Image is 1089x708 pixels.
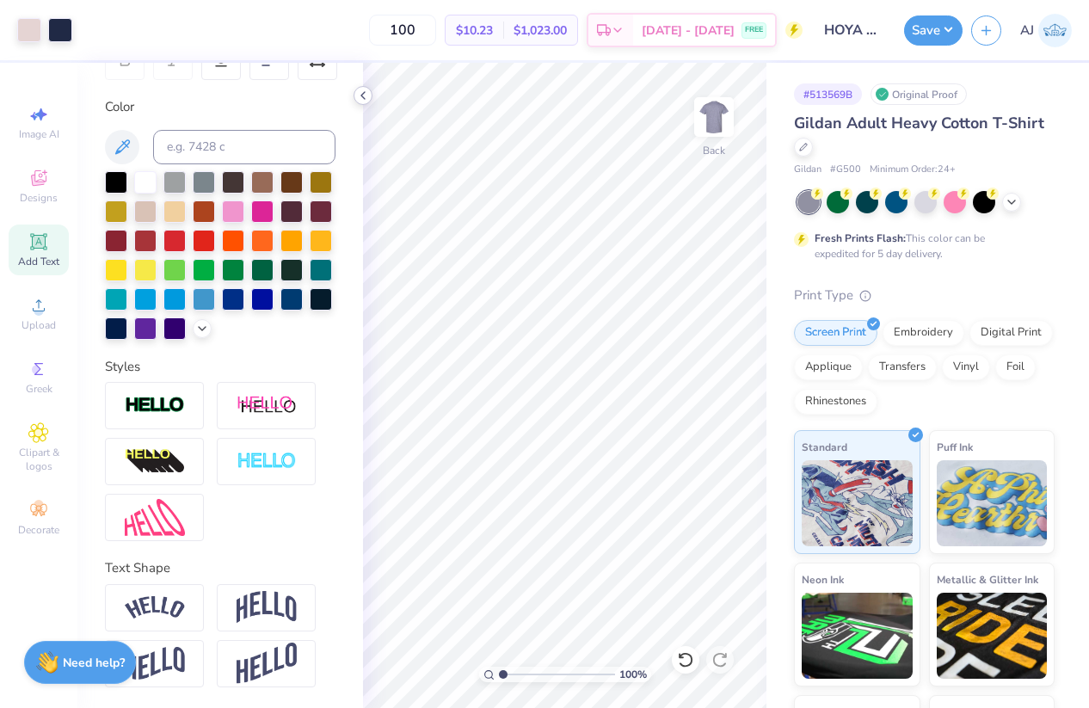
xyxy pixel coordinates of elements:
[802,438,847,456] span: Standard
[619,667,647,682] span: 100 %
[794,83,862,105] div: # 513569B
[995,354,1036,380] div: Foil
[514,22,567,40] span: $1,023.00
[937,570,1038,588] span: Metallic & Glitter Ink
[1020,14,1072,47] a: AJ
[456,22,493,40] span: $10.23
[969,320,1053,346] div: Digital Print
[125,647,185,680] img: Flag
[63,655,125,671] strong: Need help?
[125,596,185,619] img: Arc
[794,389,877,415] div: Rhinestones
[794,163,821,177] span: Gildan
[745,24,763,36] span: FREE
[904,15,963,46] button: Save
[26,382,52,396] span: Greek
[937,593,1048,679] img: Metallic & Glitter Ink
[20,191,58,205] span: Designs
[105,357,335,377] div: Styles
[871,83,967,105] div: Original Proof
[369,15,436,46] input: – –
[125,499,185,536] img: Free Distort
[642,22,735,40] span: [DATE] - [DATE]
[870,163,956,177] span: Minimum Order: 24 +
[105,97,335,117] div: Color
[883,320,964,346] div: Embroidery
[1038,14,1072,47] img: Armiel John Calzada
[815,231,1026,262] div: This color can be expedited for 5 day delivery.
[802,570,844,588] span: Neon Ink
[794,320,877,346] div: Screen Print
[18,255,59,268] span: Add Text
[237,452,297,471] img: Negative Space
[237,591,297,624] img: Arch
[937,460,1048,546] img: Puff Ink
[794,113,1044,133] span: Gildan Adult Heavy Cotton T-Shirt
[830,163,861,177] span: # G500
[237,643,297,685] img: Rise
[22,318,56,332] span: Upload
[802,460,913,546] img: Standard
[105,558,335,578] div: Text Shape
[811,13,895,47] input: Untitled Design
[19,127,59,141] span: Image AI
[703,143,725,158] div: Back
[153,130,335,164] input: e.g. 7428 c
[237,395,297,416] img: Shadow
[868,354,937,380] div: Transfers
[9,446,69,473] span: Clipart & logos
[937,438,973,456] span: Puff Ink
[697,100,731,134] img: Back
[794,286,1055,305] div: Print Type
[815,231,906,245] strong: Fresh Prints Flash:
[125,448,185,476] img: 3d Illusion
[802,593,913,679] img: Neon Ink
[125,396,185,416] img: Stroke
[942,354,990,380] div: Vinyl
[18,523,59,537] span: Decorate
[794,354,863,380] div: Applique
[1020,21,1034,40] span: AJ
